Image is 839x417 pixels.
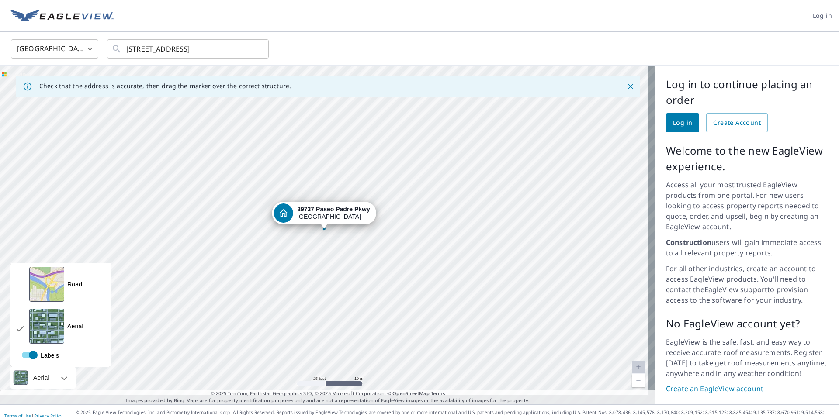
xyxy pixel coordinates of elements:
a: Create Account [706,113,768,132]
div: [GEOGRAPHIC_DATA] [297,206,370,221]
strong: 39737 Paseo Padre Pkwy [297,206,370,213]
span: Log in [673,117,692,128]
div: View aerial and more... [10,263,111,367]
div: Aerial [31,367,52,389]
p: users will gain immediate access to all relevant property reports. [666,237,829,258]
a: Log in [666,113,699,132]
div: Dropped pin, building 1, Residential property, 39737 Paseo Padre Pkwy Fremont, CA 94538 [272,202,376,229]
div: [GEOGRAPHIC_DATA] [11,37,98,61]
span: © 2025 TomTom, Earthstar Geographics SIO, © 2025 Microsoft Corporation, © [211,390,445,397]
span: Create Account [713,117,761,128]
a: Create an EagleView account [666,384,829,394]
div: Aerial [10,367,76,389]
a: OpenStreetMap [392,390,429,396]
button: Close [625,81,636,92]
div: Aerial [67,322,83,331]
a: Current Level 20, Zoom In Disabled [632,361,645,374]
div: enabled [11,347,111,366]
img: EV Logo [10,10,114,23]
p: Welcome to the new EagleView experience. [666,143,829,174]
strong: Construction [666,238,711,247]
a: Terms [431,390,445,396]
a: EagleView support [704,285,768,294]
p: No EagleView account yet? [666,316,829,331]
p: For all other industries, create an account to access EagleView products. You'll need to contact ... [666,263,829,305]
input: Search by address or latitude-longitude [126,37,251,61]
a: Current Level 20, Zoom Out [632,374,645,387]
p: Access all your most trusted EagleView products from one portal. For new users looking to access ... [666,179,829,232]
label: Labels [11,351,128,360]
p: Check that the address is accurate, then drag the marker over the correct structure. [39,82,291,90]
p: EagleView is the safe, fast, and easy way to receive accurate roof measurements. Register [DATE] ... [666,337,829,379]
p: Log in to continue placing an order [666,76,829,108]
span: Log in [813,10,832,21]
div: Road [67,280,82,289]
